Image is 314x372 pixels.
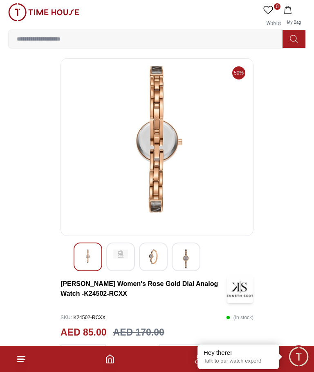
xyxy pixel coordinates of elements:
[67,65,247,229] img: Kenneth Scott Women's Gold Dial Analog Watch -K24502-GCDD
[61,279,227,299] h3: [PERSON_NAME] Women's Rose Gold Dial Analog Watch -K24502-RCXX
[232,66,245,79] span: 50%
[274,3,280,10] span: 0
[8,3,79,21] img: ...
[113,250,128,259] img: Kenneth Scott Women's Gold Dial Analog Watch -K24502-GCDD
[113,325,164,340] h3: AED 170.00
[146,250,161,264] img: Kenneth Scott Women's Gold Dial Analog Watch -K24502-GCDD
[61,311,105,324] p: K24502-RCXX
[262,3,282,29] a: 0Wishlist
[226,311,253,324] p: ( In stock )
[81,250,95,264] img: Kenneth Scott Women's Gold Dial Analog Watch -K24502-GCDD
[263,21,284,25] span: Wishlist
[204,349,273,357] div: Hey there!
[204,358,273,365] p: Talk to our watch expert!
[61,325,107,340] h2: AED 85.00
[179,250,193,268] img: Kenneth Scott Women's Gold Dial Analog Watch -K24502-GCDD
[282,3,306,29] button: My Bag
[61,315,72,320] span: SKU :
[287,345,310,368] div: Chat Widget
[284,20,304,25] span: My Bag
[227,274,253,303] img: Kenneth Scott Women's Rose Gold Dial Analog Watch -K24502-RCXX
[105,354,115,364] a: Home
